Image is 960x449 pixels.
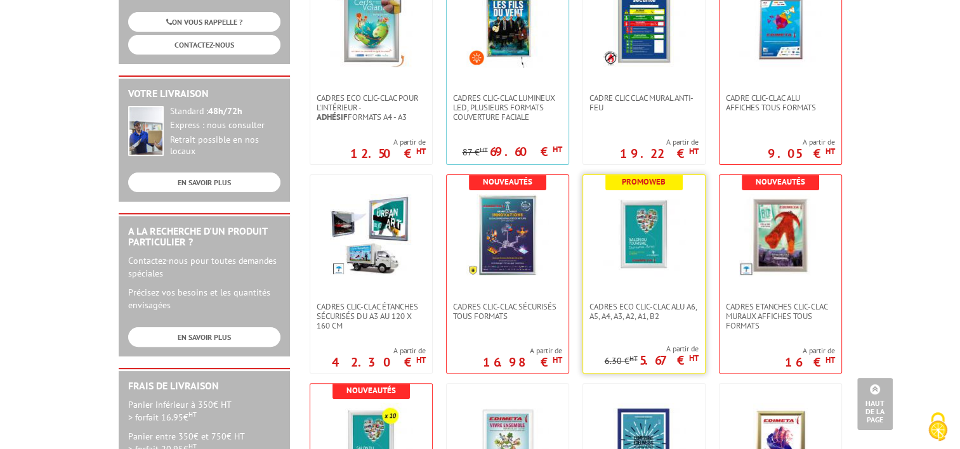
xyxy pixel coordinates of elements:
sup: HT [553,355,562,365]
a: CONTACTEZ-NOUS [128,35,280,55]
p: 6.30 € [605,356,638,366]
p: 12.50 € [350,150,426,157]
sup: HT [689,146,699,157]
p: 42.30 € [332,358,426,366]
p: 9.05 € [768,150,835,157]
img: Cadres Clic-Clac Étanches Sécurisés du A3 au 120 x 160 cm [330,194,412,277]
span: A partir de [350,137,426,147]
p: 5.67 € [640,356,699,364]
div: Retrait possible en nos locaux [170,134,280,157]
b: Nouveautés [346,385,396,396]
a: Cadres Eco Clic-Clac alu A6, A5, A4, A3, A2, A1, B2 [583,302,705,321]
span: A partir de [785,346,835,356]
span: A partir de [332,346,426,356]
p: 19.22 € [620,150,699,157]
p: Panier inférieur à 350€ HT [128,398,280,424]
a: Cadre Clic-Clac Alu affiches tous formats [720,93,841,112]
p: 16.98 € [483,358,562,366]
span: Cadres Clic-Clac Sécurisés Tous formats [453,302,562,321]
div: Standard : [170,106,280,117]
p: 16 € [785,358,835,366]
span: Cadres Clic-Clac Étanches Sécurisés du A3 au 120 x 160 cm [317,302,426,330]
img: Cadres Etanches Clic-Clac muraux affiches tous formats [739,194,822,277]
b: Nouveautés [483,176,532,187]
span: A partir de [620,137,699,147]
a: Cadres Clic-Clac Sécurisés Tous formats [447,302,569,321]
sup: HT [689,353,699,363]
h2: Frais de Livraison [128,381,280,392]
a: Cadres Etanches Clic-Clac muraux affiches tous formats [720,302,841,330]
img: Cadres Clic-Clac Sécurisés Tous formats [466,194,549,277]
span: Cadre Clic-Clac Alu affiches tous formats [726,93,835,112]
p: Précisez vos besoins et les quantités envisagées [128,286,280,311]
a: Cadres Clic-Clac lumineux LED, plusieurs formats couverture faciale [447,93,569,122]
a: Haut de la page [857,378,893,430]
span: Cadres Eco Clic-Clac pour l'intérieur - formats A4 - A3 [317,93,426,122]
strong: Adhésif [317,112,348,122]
a: Cadre CLIC CLAC Mural ANTI-FEU [583,93,705,112]
strong: 48h/72h [208,105,242,117]
span: Cadre CLIC CLAC Mural ANTI-FEU [589,93,699,112]
sup: HT [825,355,835,365]
span: A partir de [483,346,562,356]
h2: A la recherche d'un produit particulier ? [128,226,280,248]
span: Cadres Etanches Clic-Clac muraux affiches tous formats [726,302,835,330]
button: Cookies (fenêtre modale) [916,406,960,449]
sup: HT [416,146,426,157]
sup: HT [416,355,426,365]
span: > forfait 16.95€ [128,412,197,423]
h2: Votre livraison [128,88,280,100]
img: Cookies (fenêtre modale) [922,411,954,443]
p: Contactez-nous pour toutes demandes spéciales [128,254,280,280]
div: Express : nous consulter [170,120,280,131]
img: widget-livraison.jpg [128,106,164,156]
span: Cadres Clic-Clac lumineux LED, plusieurs formats couverture faciale [453,93,562,122]
sup: HT [629,354,638,363]
img: Cadres Eco Clic-Clac alu A6, A5, A4, A3, A2, A1, B2 [603,194,685,277]
sup: HT [188,410,197,419]
a: Cadres Clic-Clac Étanches Sécurisés du A3 au 120 x 160 cm [310,302,432,330]
a: Cadres Eco Clic-Clac pour l'intérieur -Adhésifformats A4 - A3 [310,93,432,122]
b: Nouveautés [756,176,805,187]
sup: HT [553,144,562,155]
span: A partir de [768,137,835,147]
sup: HT [825,146,835,157]
a: ON VOUS RAPPELLE ? [128,12,280,32]
b: Promoweb [622,176,666,187]
a: EN SAVOIR PLUS [128,172,280,192]
span: A partir de [605,344,699,354]
sup: HT [480,145,488,154]
p: 69.60 € [490,148,562,155]
a: EN SAVOIR PLUS [128,327,280,347]
p: 87 € [463,148,488,157]
span: Cadres Eco Clic-Clac alu A6, A5, A4, A3, A2, A1, B2 [589,302,699,321]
